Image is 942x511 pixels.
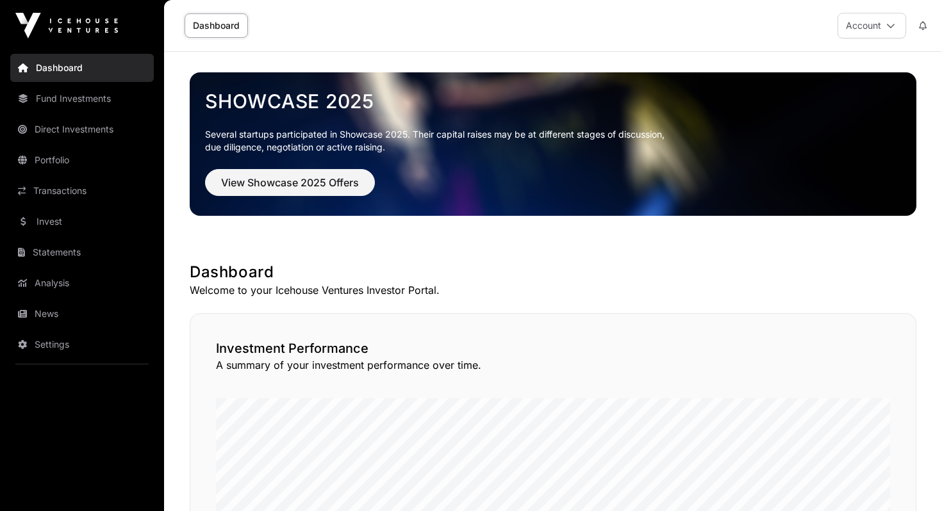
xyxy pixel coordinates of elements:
a: Statements [10,238,154,266]
a: Invest [10,207,154,236]
img: Icehouse Ventures Logo [15,13,118,38]
a: Dashboard [10,54,154,82]
a: Settings [10,330,154,359]
a: Dashboard [185,13,248,38]
a: Transactions [10,177,154,205]
a: Showcase 2025 [205,90,901,113]
button: View Showcase 2025 Offers [205,169,375,196]
a: Portfolio [10,146,154,174]
a: Analysis [10,269,154,297]
p: Several startups participated in Showcase 2025. Their capital raises may be at different stages o... [205,128,901,154]
p: A summary of your investment performance over time. [216,357,890,373]
p: Welcome to your Icehouse Ventures Investor Portal. [190,282,916,298]
button: Account [838,13,906,38]
a: Fund Investments [10,85,154,113]
a: View Showcase 2025 Offers [205,182,375,195]
span: View Showcase 2025 Offers [221,175,359,190]
h2: Investment Performance [216,339,890,357]
a: News [10,300,154,328]
img: Showcase 2025 [190,72,916,216]
a: Direct Investments [10,115,154,143]
h1: Dashboard [190,262,916,282]
iframe: Chat Widget [878,450,942,511]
